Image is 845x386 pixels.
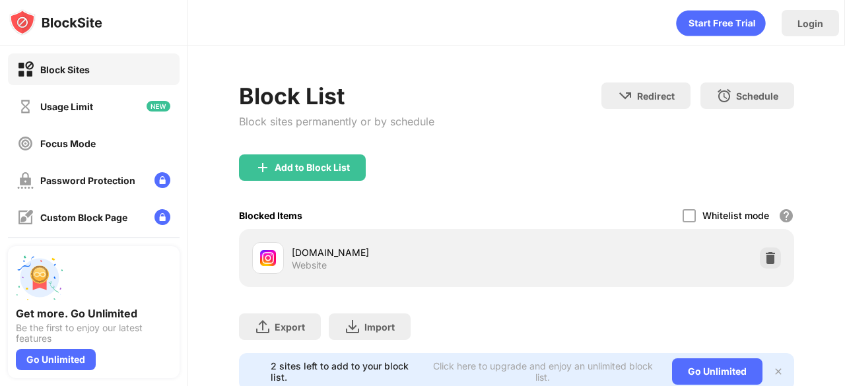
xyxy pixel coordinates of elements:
div: Be the first to enjoy our latest features [16,323,172,344]
div: [DOMAIN_NAME] [292,245,517,259]
div: Redirect [637,90,675,102]
div: Add to Block List [275,162,350,173]
div: Block sites permanently or by schedule [239,115,434,128]
img: password-protection-off.svg [17,172,34,189]
div: Schedule [736,90,778,102]
div: animation [676,10,766,36]
div: Focus Mode [40,138,96,149]
img: block-on.svg [17,61,34,78]
img: favicons [260,250,276,266]
img: time-usage-off.svg [17,98,34,115]
img: lock-menu.svg [154,209,170,225]
div: Whitelist mode [702,210,769,221]
div: Import [364,321,395,333]
img: new-icon.svg [147,101,170,112]
div: Login [797,18,823,29]
img: logo-blocksite.svg [9,9,102,36]
div: Get more. Go Unlimited [16,307,172,320]
div: Usage Limit [40,101,93,112]
div: Blocked Items [239,210,302,221]
div: Block Sites [40,64,90,75]
img: lock-menu.svg [154,172,170,188]
img: focus-off.svg [17,135,34,152]
div: Block List [239,82,434,110]
div: Password Protection [40,175,135,186]
div: Website [292,259,327,271]
div: 2 sites left to add to your block list. [271,360,421,383]
div: Custom Block Page [40,212,127,223]
div: Export [275,321,305,333]
img: customize-block-page-off.svg [17,209,34,226]
div: Go Unlimited [16,349,96,370]
div: Click here to upgrade and enjoy an unlimited block list. [429,360,656,383]
img: push-unlimited.svg [16,254,63,302]
div: Go Unlimited [672,358,762,385]
img: x-button.svg [773,366,784,377]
